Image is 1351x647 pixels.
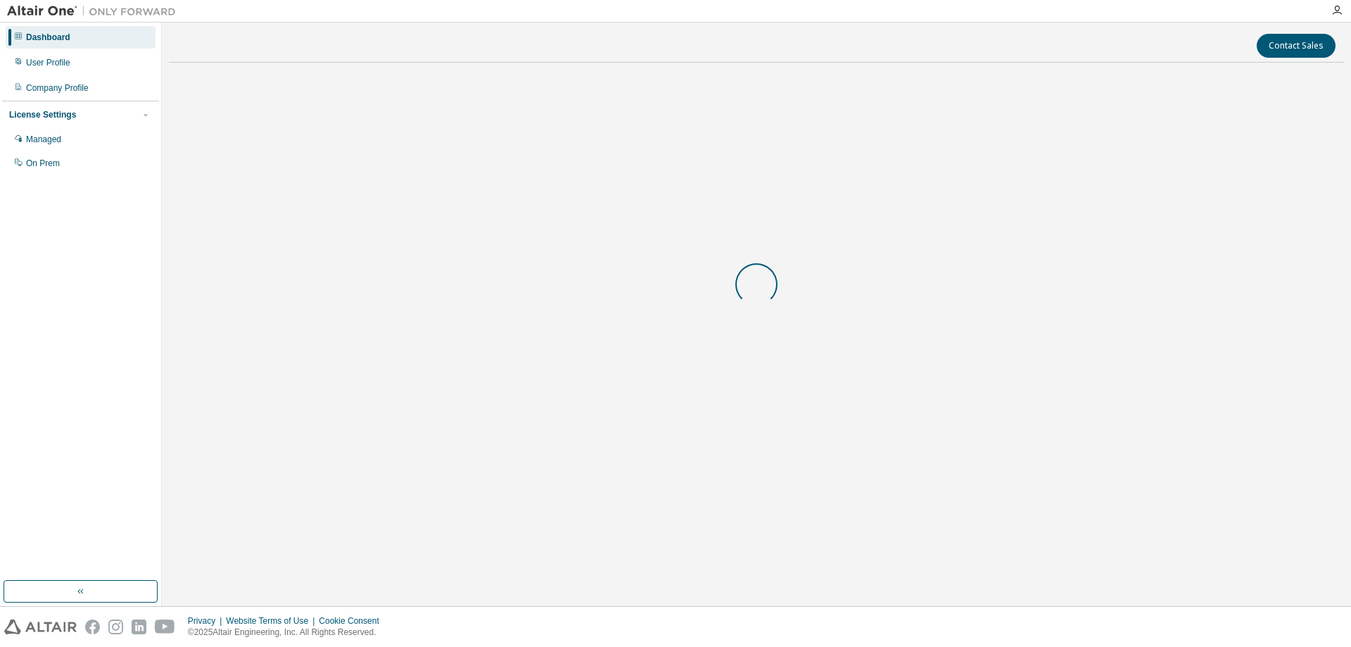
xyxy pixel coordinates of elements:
div: On Prem [26,158,60,169]
img: Altair One [7,4,183,18]
div: Cookie Consent [319,615,387,627]
img: linkedin.svg [132,620,146,634]
button: Contact Sales [1257,34,1336,58]
p: © 2025 Altair Engineering, Inc. All Rights Reserved. [188,627,388,639]
div: Company Profile [26,82,89,94]
div: User Profile [26,57,70,68]
div: Website Terms of Use [226,615,319,627]
img: facebook.svg [85,620,100,634]
img: youtube.svg [155,620,175,634]
img: altair_logo.svg [4,620,77,634]
div: License Settings [9,109,76,120]
div: Managed [26,134,61,145]
div: Privacy [188,615,226,627]
div: Dashboard [26,32,70,43]
img: instagram.svg [108,620,123,634]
